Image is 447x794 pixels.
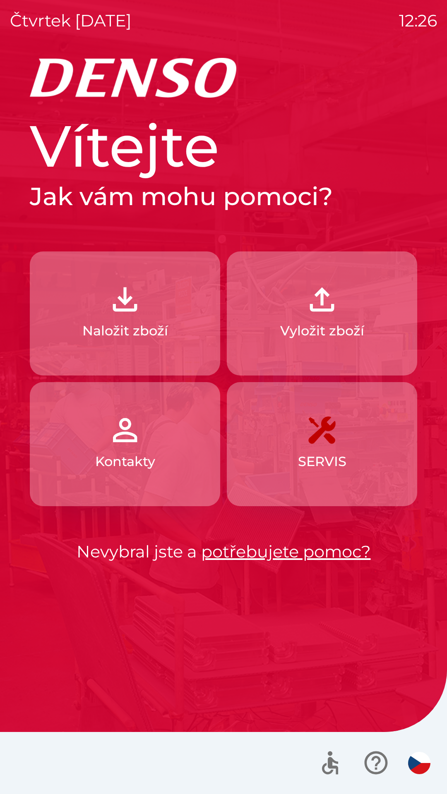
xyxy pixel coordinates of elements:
[30,58,417,98] img: Logo
[304,412,340,448] img: 7408382d-57dc-4d4c-ad5a-dca8f73b6e74.png
[280,321,364,341] p: Vyložit zboží
[30,111,417,181] h1: Vítejte
[30,382,220,506] button: Kontakty
[227,382,417,506] button: SERVIS
[82,321,168,341] p: Naložit zboží
[201,541,371,562] a: potřebujete pomoc?
[30,251,220,375] button: Naložit zboží
[304,281,340,318] img: 2fb22d7f-6f53-46d3-a092-ee91fce06e5d.png
[408,752,430,774] img: cs flag
[107,412,143,448] img: 072f4d46-cdf8-44b2-b931-d189da1a2739.png
[10,8,132,33] p: čtvrtek [DATE]
[227,251,417,375] button: Vyložit zboží
[30,539,417,564] p: Nevybral jste a
[30,181,417,212] h2: Jak vám mohu pomoci?
[107,281,143,318] img: 918cc13a-b407-47b8-8082-7d4a57a89498.png
[399,8,437,33] p: 12:26
[298,452,346,471] p: SERVIS
[95,452,155,471] p: Kontakty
